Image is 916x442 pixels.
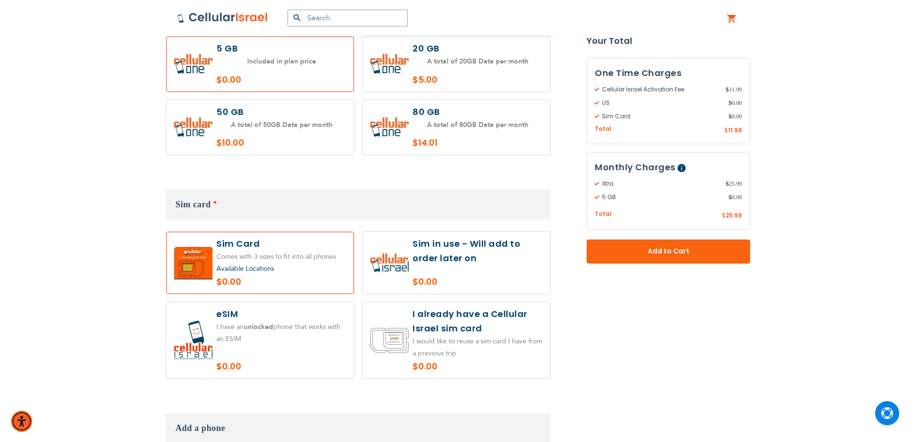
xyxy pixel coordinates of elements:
[177,12,268,24] img: Cellular Israel Logo
[726,212,742,220] span: 25.99
[728,99,732,107] span: $
[11,411,32,432] div: Accessibility Menu
[595,125,612,134] span: Total
[728,99,742,107] span: 0.00
[595,112,728,121] span: Sim Card
[595,66,742,80] h3: One Time Charges
[216,264,274,273] a: Available Locations
[726,85,729,94] span: $
[728,112,732,121] span: $
[728,193,742,202] span: 0.00
[587,34,750,48] strong: Your Total
[728,193,732,202] span: $
[176,423,226,433] span: Add a phone
[724,126,728,135] span: $
[595,99,728,107] span: US
[726,180,742,189] span: 25.99
[595,193,728,202] span: 5 GB
[176,200,211,209] span: Sim card
[595,85,726,94] span: Cellular Israel Activation Fee
[595,210,612,219] span: Total
[288,10,408,26] input: Search
[678,164,686,173] span: Help
[728,112,742,121] span: 0.00
[726,180,729,189] span: $
[726,85,742,94] span: 11.99
[587,240,750,264] button: Add to Cart
[595,180,726,189] span: Xtra
[722,212,726,221] span: $
[728,126,742,134] span: 11.99
[618,247,718,257] span: Add to Cart
[595,162,676,174] span: Monthly Charges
